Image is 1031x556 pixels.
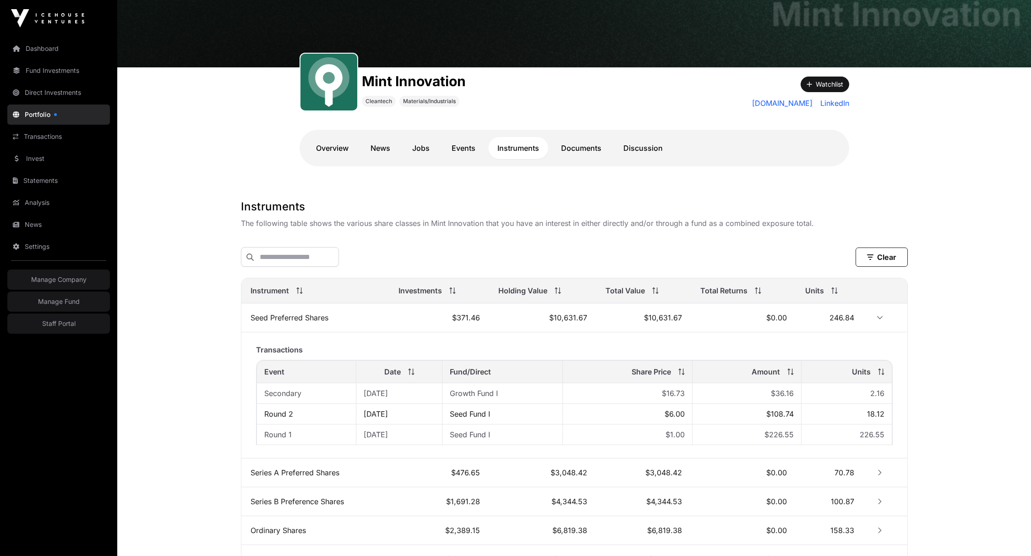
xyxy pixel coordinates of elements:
[691,516,796,545] td: $0.00
[596,487,691,516] td: $4,344.53
[691,487,796,516] td: $0.00
[450,389,498,398] a: Growth Fund I
[817,98,849,109] a: LinkedIn
[596,458,691,487] td: $3,048.42
[7,83,110,103] a: Direct Investments
[596,303,691,332] td: $10,631.67
[805,285,824,296] span: Units
[693,404,802,424] td: $108.74
[256,383,357,404] td: Secondary
[873,310,887,325] button: Row Expanded
[389,516,489,545] td: $2,389.15
[256,424,357,445] td: Round 1
[852,366,871,377] span: Units
[856,248,908,267] button: Clear
[801,77,849,92] button: Watchlist
[307,137,842,159] nav: Tabs
[7,193,110,213] a: Analysis
[489,487,596,516] td: $4,344.53
[356,404,442,424] td: [DATE]
[7,127,110,147] a: Transactions
[7,292,110,312] a: Manage Fund
[489,458,596,487] td: $3,048.42
[307,137,358,159] a: Overview
[985,512,1031,556] iframe: Chat Widget
[389,487,489,516] td: $1,691.28
[596,516,691,545] td: $6,819.38
[264,366,284,377] span: Event
[304,57,354,107] img: Mint.svg
[700,285,747,296] span: Total Returns
[241,199,908,214] h1: Instruments
[403,137,439,159] a: Jobs
[7,39,110,59] a: Dashboard
[606,285,645,296] span: Total Value
[256,404,357,424] td: Round 2
[498,285,547,296] span: Holding Value
[665,409,685,418] span: $6.00
[389,458,489,487] td: $476.65
[489,516,596,545] td: $6,819.38
[693,424,802,445] td: $226.55
[873,465,887,480] button: Row Collapsed
[241,487,389,516] td: Series B Preference Shares
[365,98,392,105] span: Cleantech
[614,137,672,159] a: Discussion
[241,458,389,487] td: Series A Preferred Shares
[251,285,289,296] span: Instrument
[829,313,854,322] span: 246.84
[356,383,442,404] td: [DATE]
[450,430,490,439] a: Seed Fund I
[403,98,456,105] span: Materials/Industrials
[830,526,854,535] span: 158.33
[241,516,389,545] td: Ordinary Shares
[632,366,671,377] span: Share Price
[7,105,110,125] a: Portfolio
[860,430,884,439] span: 226.55
[752,98,813,109] a: [DOMAIN_NAME]
[356,424,442,445] td: [DATE]
[831,497,854,506] span: 100.87
[662,389,685,398] span: $16.73
[7,215,110,235] a: News
[450,366,491,377] span: Fund/Direct
[7,149,110,169] a: Invest
[7,171,110,191] a: Statements
[384,366,401,377] span: Date
[7,237,110,257] a: Settings
[489,303,596,332] td: $10,631.67
[241,218,908,229] p: The following table shows the various share classes in Mint Innovation that you have an interest ...
[867,409,884,418] span: 18.12
[362,73,466,89] h1: Mint Innovation
[7,61,110,81] a: Fund Investments
[256,345,303,354] span: Transactions
[552,137,611,159] a: Documents
[870,389,884,398] span: 2.16
[11,9,84,28] img: Icehouse Ventures Logo
[835,468,854,477] span: 70.78
[361,137,399,159] a: News
[7,270,110,290] a: Manage Company
[691,458,796,487] td: $0.00
[442,137,485,159] a: Events
[398,285,442,296] span: Investments
[752,366,780,377] span: Amount
[7,314,110,334] a: Staff Portal
[873,494,887,509] button: Row Collapsed
[691,303,796,332] td: $0.00
[693,383,802,404] td: $36.16
[488,137,548,159] a: Instruments
[450,409,490,418] a: Seed Fund I
[389,303,489,332] td: $371.46
[241,303,389,332] td: Seed Preferred Shares
[873,523,887,538] button: Row Collapsed
[666,430,685,439] span: $1.00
